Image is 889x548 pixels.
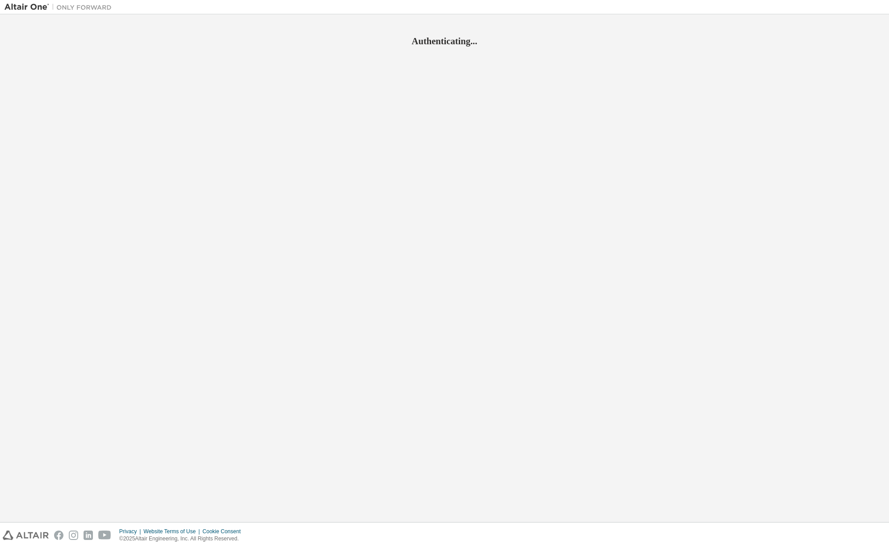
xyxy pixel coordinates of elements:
img: instagram.svg [69,531,78,540]
img: linkedin.svg [84,531,93,540]
div: Privacy [119,528,143,535]
img: Altair One [4,3,116,12]
img: facebook.svg [54,531,63,540]
img: altair_logo.svg [3,531,49,540]
div: Website Terms of Use [143,528,202,535]
h2: Authenticating... [4,35,885,47]
p: © 2025 Altair Engineering, Inc. All Rights Reserved. [119,535,246,543]
img: youtube.svg [98,531,111,540]
div: Cookie Consent [202,528,246,535]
